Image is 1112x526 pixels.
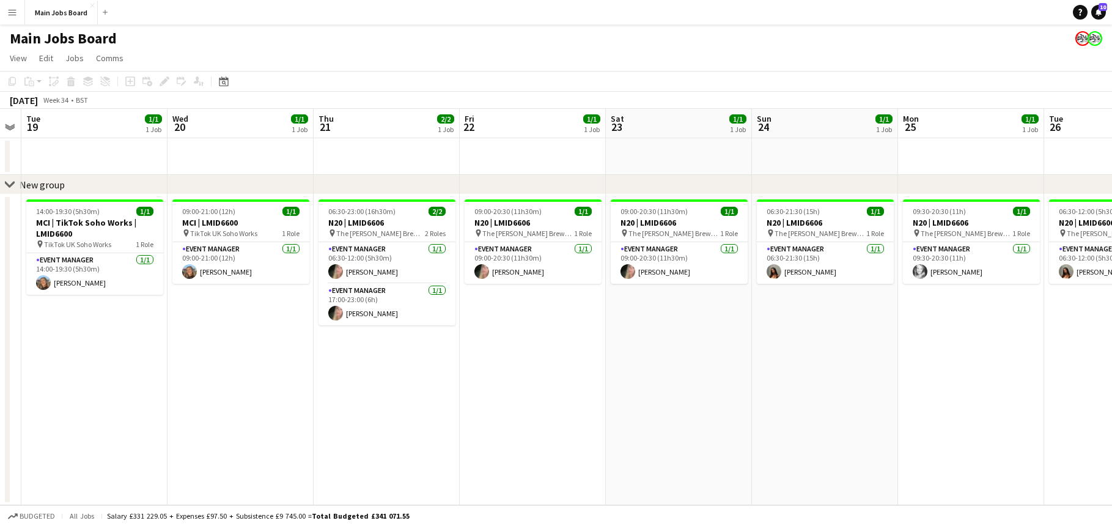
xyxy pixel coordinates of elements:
div: New group [20,179,65,191]
h1: Main Jobs Board [10,29,117,48]
span: Edit [39,53,53,64]
span: Budgeted [20,512,55,520]
a: Comms [91,50,128,66]
a: View [5,50,32,66]
span: Comms [96,53,123,64]
div: Salary £331 229.05 + Expenses £97.50 + Subsistence £9 745.00 = [107,511,410,520]
button: Budgeted [6,509,57,523]
app-user-avatar: Alanya O'Donnell [1075,31,1090,46]
a: 10 [1091,5,1106,20]
span: 10 [1099,3,1107,11]
span: Total Budgeted £341 071.55 [312,511,410,520]
div: BST [76,95,88,105]
div: [DATE] [10,94,38,106]
button: Main Jobs Board [25,1,98,24]
a: Jobs [61,50,89,66]
a: Edit [34,50,58,66]
span: Jobs [65,53,84,64]
span: All jobs [67,511,97,520]
span: View [10,53,27,64]
app-user-avatar: Alanya O'Donnell [1088,31,1102,46]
